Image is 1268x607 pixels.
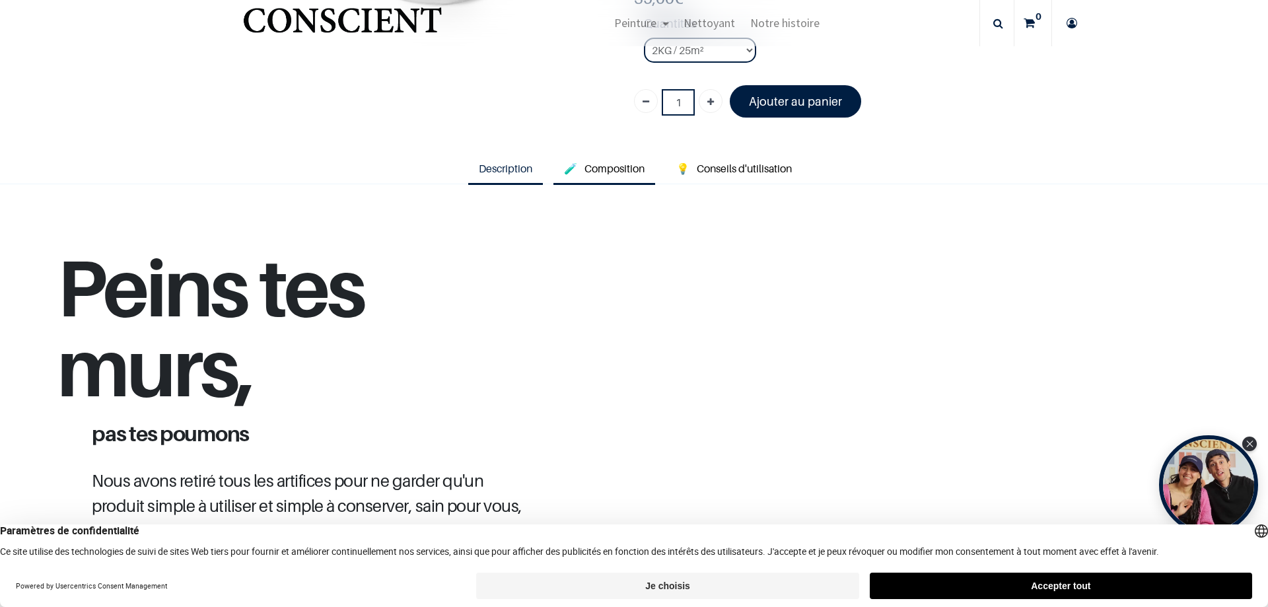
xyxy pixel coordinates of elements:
[684,15,735,30] span: Nettoyant
[584,162,645,175] span: Composition
[697,162,792,175] span: Conseils d'utilisation
[750,15,820,30] span: Notre histoire
[1159,435,1258,534] div: Tolstoy bubble widget
[614,15,656,30] span: Peinture
[82,423,540,444] h1: pas tes poumons
[1159,435,1258,534] div: Open Tolstoy widget
[1242,437,1257,451] div: Close Tolstoy widget
[699,89,722,113] a: Ajouter
[1200,522,1262,584] iframe: Tidio Chat
[749,94,842,108] font: Ajouter au panier
[676,162,689,175] span: 💡
[634,89,658,113] a: Supprimer
[730,85,861,118] a: Ajouter au panier
[92,470,522,541] span: Nous avons retiré tous les artifices pour ne garder qu'un produit simple à utiliser et simple à c...
[479,162,532,175] span: Description
[57,248,566,423] h1: Peins tes murs,
[1159,435,1258,534] div: Open Tolstoy
[1032,10,1045,23] sup: 0
[564,162,577,175] span: 🧪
